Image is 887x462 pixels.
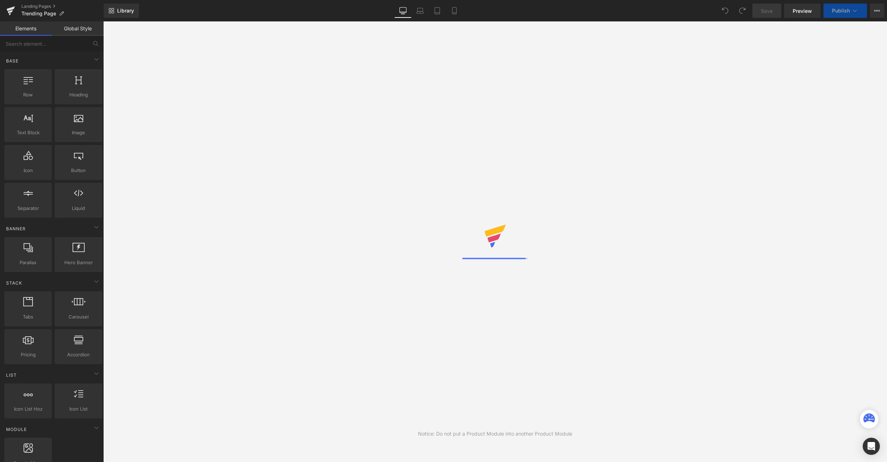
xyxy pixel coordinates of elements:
[446,4,463,18] a: Mobile
[5,57,19,64] span: Base
[57,91,100,99] span: Heading
[6,259,50,266] span: Parallax
[6,205,50,212] span: Separator
[57,351,100,358] span: Accordion
[784,4,821,18] a: Preview
[793,7,812,15] span: Preview
[6,405,50,413] span: Icon List Hoz
[823,4,867,18] button: Publish
[5,372,18,378] span: List
[6,167,50,174] span: Icon
[718,4,732,18] button: Undo
[761,7,773,15] span: Save
[57,205,100,212] span: Liquid
[52,21,104,36] a: Global Style
[21,11,56,16] span: Trending Page
[57,405,100,413] span: Icon List
[863,438,880,455] div: Open Intercom Messenger
[429,4,446,18] a: Tablet
[104,4,139,18] a: New Library
[57,129,100,136] span: Image
[6,91,50,99] span: Row
[418,430,572,438] div: Notice: Do not put a Product Module into another Product Module
[117,7,134,14] span: Library
[6,129,50,136] span: Text Block
[5,426,28,433] span: Module
[394,4,412,18] a: Desktop
[57,313,100,321] span: Carousel
[57,259,100,266] span: Hero Banner
[870,4,884,18] button: More
[5,280,23,286] span: Stack
[57,167,100,174] span: Button
[6,313,50,321] span: Tabs
[5,225,26,232] span: Banner
[6,351,50,358] span: Pricing
[832,8,850,14] span: Publish
[21,4,104,9] a: Landing Pages
[735,4,749,18] button: Redo
[412,4,429,18] a: Laptop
